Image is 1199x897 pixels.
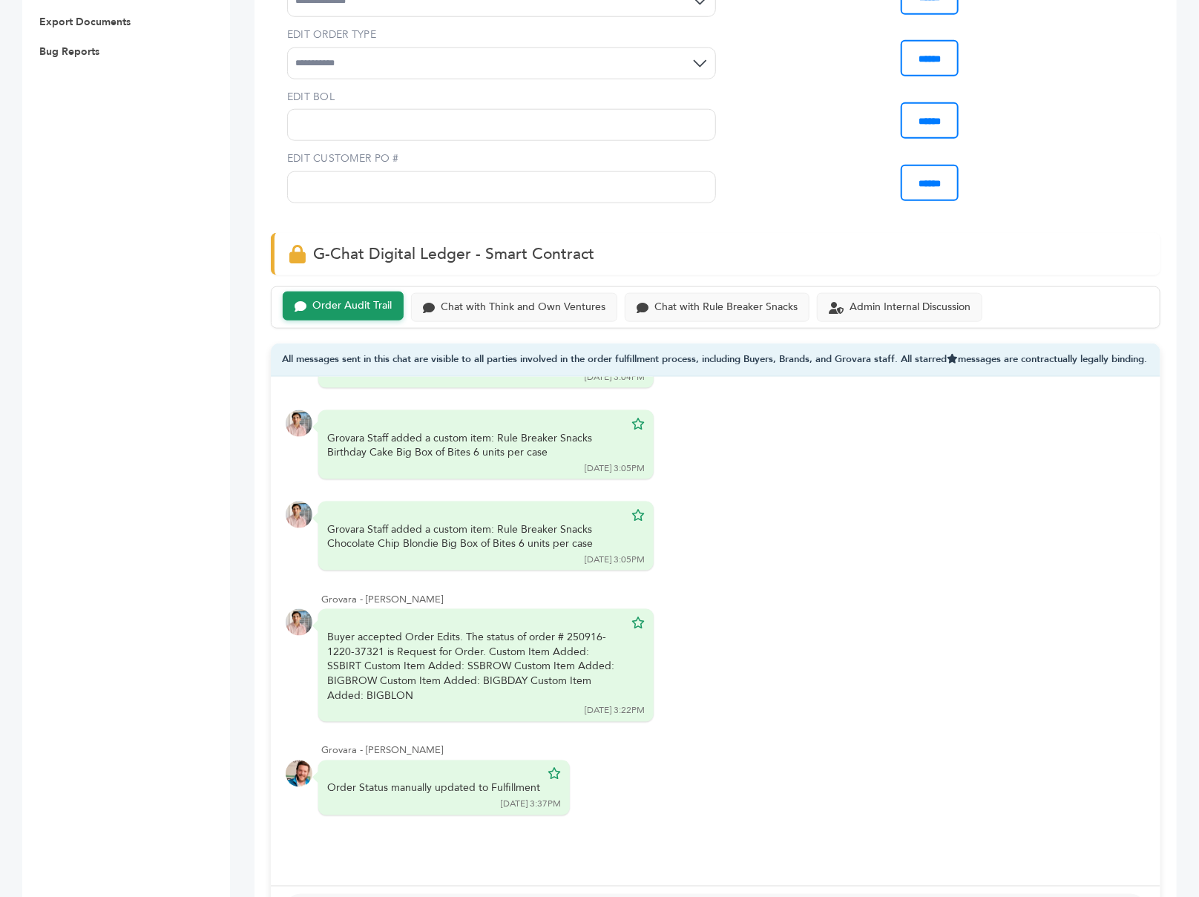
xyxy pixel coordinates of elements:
[327,522,624,551] div: Grovara Staff added a custom item: Rule Breaker Snacks Chocolate Chip Blondie Big Box of Bites 6 ...
[39,15,131,29] a: Export Documents
[585,371,645,384] div: [DATE] 3:04PM
[287,151,716,166] label: EDIT CUSTOMER PO #
[654,301,798,314] div: Chat with Rule Breaker Snacks
[321,593,1146,606] div: Grovara - [PERSON_NAME]
[585,553,645,566] div: [DATE] 3:05PM
[287,27,716,42] label: EDIT ORDER TYPE
[39,45,99,59] a: Bug Reports
[327,431,624,460] div: Grovara Staff added a custom item: Rule Breaker Snacks Birthday Cake Big Box of Bites 6 units per...
[501,798,561,811] div: [DATE] 3:37PM
[850,301,970,314] div: Admin Internal Discussion
[312,300,392,312] div: Order Audit Trail
[327,630,624,703] div: Buyer accepted Order Edits. The status of order # 250916-1220-37321 is Request for Order. Custom ...
[441,301,605,314] div: Chat with Think and Own Ventures
[271,344,1160,377] div: All messages sent in this chat are visible to all parties involved in the order fulfillment proce...
[585,462,645,475] div: [DATE] 3:05PM
[313,243,594,265] span: G-Chat Digital Ledger - Smart Contract
[287,90,716,105] label: EDIT BOL
[585,705,645,717] div: [DATE] 3:22PM
[327,781,540,796] div: Order Status manually updated to Fulfillment
[321,744,1146,758] div: Grovara - [PERSON_NAME]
